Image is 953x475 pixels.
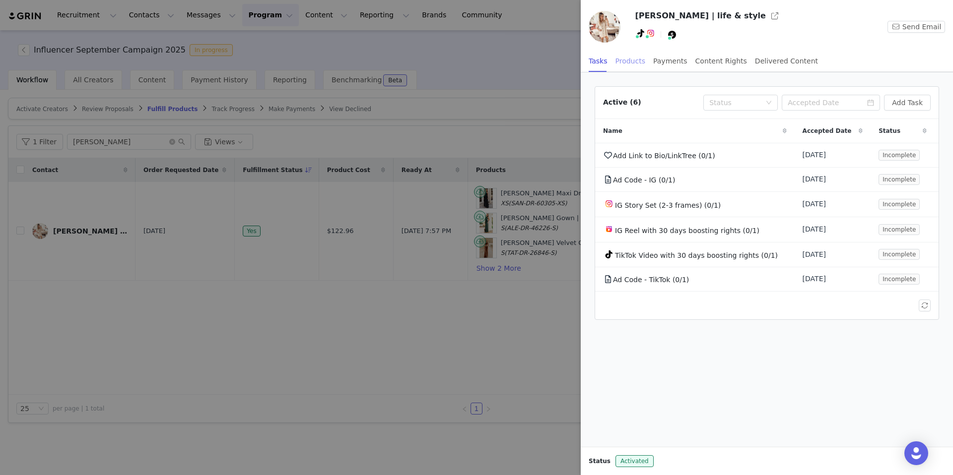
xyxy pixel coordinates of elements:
[605,225,613,233] img: instagram-reels.svg
[879,126,900,135] span: Status
[603,126,622,135] span: Name
[803,150,826,160] span: [DATE]
[803,199,826,209] span: [DATE]
[653,50,687,72] div: Payments
[635,10,766,22] h3: [PERSON_NAME] | life & style
[613,152,715,160] span: Add Link to Bio/LinkTree (0/1)
[647,29,655,37] img: instagram.svg
[595,86,939,320] article: Active
[879,174,920,185] span: Incomplete
[695,50,747,72] div: Content Rights
[803,174,826,184] span: [DATE]
[589,11,620,43] img: 6ced183c-5f9d-4d6d-b716-7c4b612db430.jpg
[782,95,880,111] input: Accepted Date
[615,50,645,72] div: Products
[615,227,759,235] span: IG Reel with 30 days boosting rights (0/1)
[803,249,826,260] span: [DATE]
[613,176,675,184] span: Ad Code - IG (0/1)
[884,95,931,111] button: Add Task
[589,50,608,72] div: Tasks
[879,150,920,161] span: Incomplete
[803,274,826,284] span: [DATE]
[879,224,920,235] span: Incomplete
[603,97,641,108] div: Active (6)
[615,251,778,259] span: TikTok Video with 30 days boosting rights (0/1)
[605,200,613,208] img: instagram.svg
[879,249,920,260] span: Incomplete
[803,224,826,235] span: [DATE]
[904,441,928,465] div: Open Intercom Messenger
[879,274,920,285] span: Incomplete
[766,100,772,107] i: icon: down
[755,50,818,72] div: Delivered Content
[613,276,689,284] span: Ad Code - TikTok (0/1)
[879,199,920,210] span: Incomplete
[803,126,852,135] span: Accepted Date
[887,21,945,33] button: Send Email
[615,201,721,209] span: IG Story Set (2-3 frames) (0/1)
[867,99,874,106] i: icon: calendar
[589,457,611,466] span: Status
[615,455,654,467] span: Activated
[709,98,761,108] div: Status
